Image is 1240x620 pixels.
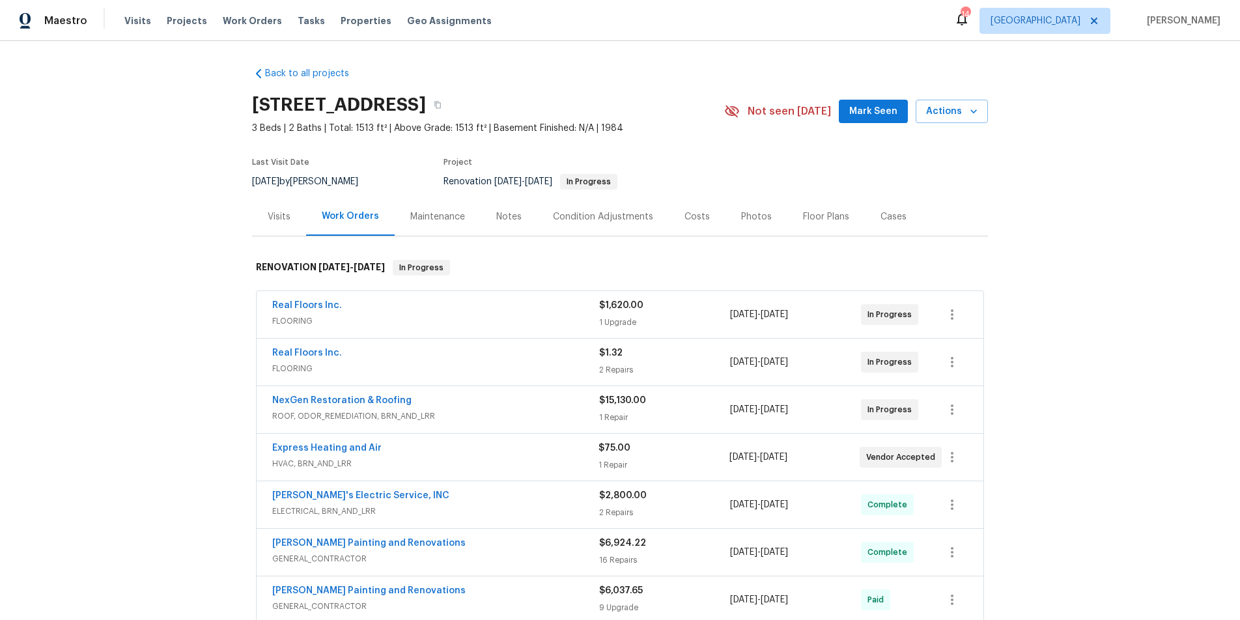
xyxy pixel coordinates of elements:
[394,261,449,274] span: In Progress
[256,260,385,275] h6: RENOVATION
[272,600,599,613] span: GENERAL_CONTRACTOR
[599,316,730,329] div: 1 Upgrade
[741,210,772,223] div: Photos
[926,104,978,120] span: Actions
[322,210,379,223] div: Work Orders
[881,210,907,223] div: Cases
[599,586,643,595] span: $6,037.65
[730,548,757,557] span: [DATE]
[525,177,552,186] span: [DATE]
[599,539,646,548] span: $6,924.22
[599,491,647,500] span: $2,800.00
[916,100,988,124] button: Actions
[748,105,831,118] span: Not seen [DATE]
[272,552,599,565] span: GENERAL_CONTRACTOR
[318,262,385,272] span: -
[684,210,710,223] div: Costs
[252,67,377,80] a: Back to all projects
[599,396,646,405] span: $15,130.00
[272,348,342,358] a: Real Floors Inc.
[761,310,788,319] span: [DATE]
[272,362,599,375] span: FLOORING
[761,358,788,367] span: [DATE]
[318,262,350,272] span: [DATE]
[599,348,623,358] span: $1.32
[272,505,599,518] span: ELECTRICAL, BRN_AND_LRR
[496,210,522,223] div: Notes
[730,500,757,509] span: [DATE]
[272,396,412,405] a: NexGen Restoration & Roofing
[730,498,788,511] span: -
[730,403,788,416] span: -
[410,210,465,223] div: Maintenance
[272,457,599,470] span: HVAC, BRN_AND_LRR
[341,14,391,27] span: Properties
[599,411,730,424] div: 1 Repair
[426,93,449,117] button: Copy Address
[730,546,788,559] span: -
[599,458,729,472] div: 1 Repair
[867,403,917,416] span: In Progress
[730,593,788,606] span: -
[553,210,653,223] div: Condition Adjustments
[252,122,724,135] span: 3 Beds | 2 Baths | Total: 1513 ft² | Above Grade: 1513 ft² | Basement Finished: N/A | 1984
[494,177,522,186] span: [DATE]
[839,100,908,124] button: Mark Seen
[252,177,279,186] span: [DATE]
[730,308,788,321] span: -
[354,262,385,272] span: [DATE]
[730,310,757,319] span: [DATE]
[124,14,151,27] span: Visits
[867,546,912,559] span: Complete
[729,453,757,462] span: [DATE]
[444,158,472,166] span: Project
[444,177,617,186] span: Renovation
[730,358,757,367] span: [DATE]
[803,210,849,223] div: Floor Plans
[44,14,87,27] span: Maestro
[599,506,730,519] div: 2 Repairs
[849,104,897,120] span: Mark Seen
[1142,14,1220,27] span: [PERSON_NAME]
[272,491,449,500] a: [PERSON_NAME]'s Electric Service, INC
[866,451,940,464] span: Vendor Accepted
[761,500,788,509] span: [DATE]
[272,301,342,310] a: Real Floors Inc.
[599,601,730,614] div: 9 Upgrade
[272,539,466,548] a: [PERSON_NAME] Painting and Renovations
[599,363,730,376] div: 2 Repairs
[599,444,630,453] span: $75.00
[730,595,757,604] span: [DATE]
[730,356,788,369] span: -
[272,410,599,423] span: ROOF, ODOR_REMEDIATION, BRN_AND_LRR
[561,178,616,186] span: In Progress
[867,356,917,369] span: In Progress
[760,453,787,462] span: [DATE]
[961,8,970,21] div: 14
[867,498,912,511] span: Complete
[599,554,730,567] div: 16 Repairs
[730,405,757,414] span: [DATE]
[867,308,917,321] span: In Progress
[223,14,282,27] span: Work Orders
[272,444,382,453] a: Express Heating and Air
[494,177,552,186] span: -
[729,451,787,464] span: -
[761,405,788,414] span: [DATE]
[167,14,207,27] span: Projects
[252,98,426,111] h2: [STREET_ADDRESS]
[252,158,309,166] span: Last Visit Date
[272,586,466,595] a: [PERSON_NAME] Painting and Renovations
[867,593,889,606] span: Paid
[761,595,788,604] span: [DATE]
[761,548,788,557] span: [DATE]
[268,210,290,223] div: Visits
[272,315,599,328] span: FLOORING
[298,16,325,25] span: Tasks
[252,174,374,190] div: by [PERSON_NAME]
[407,14,492,27] span: Geo Assignments
[252,247,988,289] div: RENOVATION [DATE]-[DATE]In Progress
[599,301,643,310] span: $1,620.00
[991,14,1080,27] span: [GEOGRAPHIC_DATA]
